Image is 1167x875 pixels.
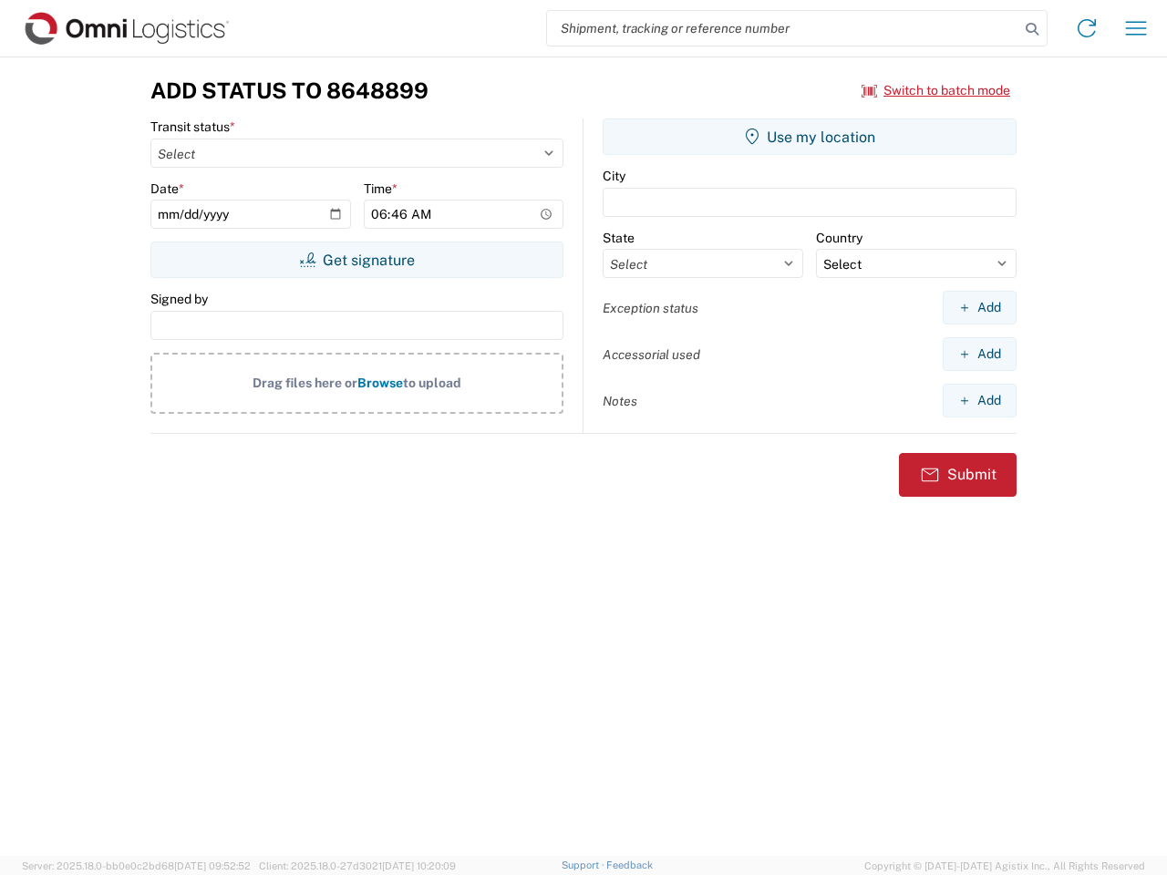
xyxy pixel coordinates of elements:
[864,858,1145,874] span: Copyright © [DATE]-[DATE] Agistix Inc., All Rights Reserved
[603,168,625,184] label: City
[382,860,456,871] span: [DATE] 10:20:09
[862,76,1010,106] button: Switch to batch mode
[816,230,862,246] label: Country
[943,384,1017,417] button: Add
[253,376,357,390] span: Drag files here or
[547,11,1019,46] input: Shipment, tracking or reference number
[603,300,698,316] label: Exception status
[150,77,429,104] h3: Add Status to 8648899
[943,291,1017,324] button: Add
[403,376,461,390] span: to upload
[357,376,403,390] span: Browse
[150,242,563,278] button: Get signature
[259,860,456,871] span: Client: 2025.18.0-27d3021
[899,453,1017,497] button: Submit
[150,118,235,135] label: Transit status
[603,118,1017,155] button: Use my location
[150,291,208,307] label: Signed by
[603,346,700,363] label: Accessorial used
[364,180,398,197] label: Time
[943,337,1017,371] button: Add
[603,393,637,409] label: Notes
[606,860,653,870] a: Feedback
[562,860,607,870] a: Support
[603,230,635,246] label: State
[174,860,251,871] span: [DATE] 09:52:52
[150,180,184,197] label: Date
[22,860,251,871] span: Server: 2025.18.0-bb0e0c2bd68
